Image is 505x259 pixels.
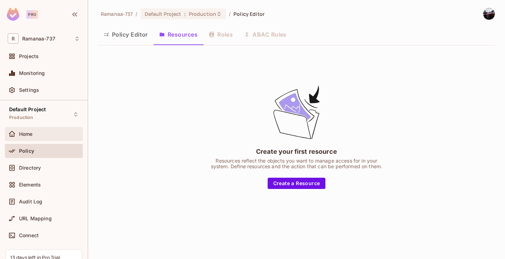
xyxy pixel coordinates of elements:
span: Production [189,11,216,17]
span: R [8,33,19,44]
img: Ramanaa [483,8,495,20]
div: Pro [26,10,38,19]
span: Elements [19,182,41,188]
button: Create a Resource [268,178,326,189]
img: SReyMgAAAABJRU5ErkJggg== [7,8,19,21]
span: Production [9,115,33,120]
span: Monitoring [19,70,45,76]
span: Policy Editor [233,11,264,17]
div: Create your first resource [256,147,337,156]
span: Directory [19,165,41,171]
div: Resources reflect the objects you want to manage access for in your system. Define resources and ... [208,158,385,169]
span: Projects [19,53,39,59]
span: URL Mapping [19,216,52,221]
li: / [136,11,137,17]
span: Settings [19,87,39,93]
span: Default Project [145,11,181,17]
span: Audit Log [19,199,42,204]
span: : [184,11,186,17]
span: Policy [19,148,34,154]
span: Connect [19,233,39,238]
span: Workspace: Ramanaa-737 [22,36,55,42]
button: Policy Editor [98,26,154,43]
span: Default Project [9,107,46,112]
li: / [229,11,231,17]
span: the active workspace [101,11,133,17]
span: Home [19,131,33,137]
button: Resources [154,26,203,43]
